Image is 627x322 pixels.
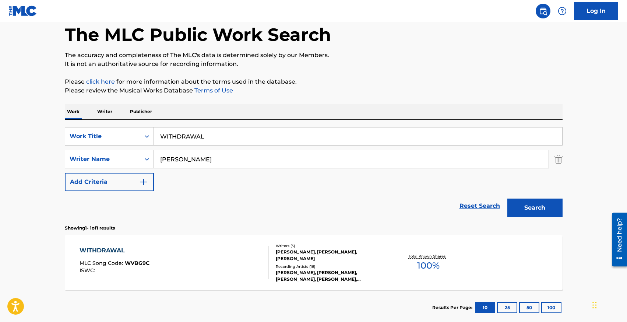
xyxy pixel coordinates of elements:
[65,24,331,46] h1: The MLC Public Work Search
[276,264,387,269] div: Recording Artists ( 16 )
[65,86,563,95] p: Please review the Musical Works Database
[475,302,495,313] button: 10
[539,7,547,15] img: search
[558,7,567,15] img: help
[574,2,618,20] a: Log In
[193,87,233,94] a: Terms of Use
[409,253,448,259] p: Total Known Shares:
[536,4,550,18] a: Public Search
[417,259,440,272] span: 100 %
[9,6,37,16] img: MLC Logo
[95,104,115,119] p: Writer
[65,127,563,221] form: Search Form
[554,150,563,168] img: Delete Criterion
[590,287,627,322] iframe: Chat Widget
[276,269,387,283] div: [PERSON_NAME], [PERSON_NAME], [PERSON_NAME], [PERSON_NAME], [PERSON_NAME]
[507,199,563,217] button: Search
[80,267,97,274] span: ISWC :
[65,60,563,69] p: It is not an authoritative source for recording information.
[86,78,115,85] a: click here
[139,178,148,186] img: 9d2ae6d4665cec9f34b9.svg
[519,302,539,313] button: 50
[276,243,387,249] div: Writers ( 3 )
[65,235,563,290] a: WITHDRAWALMLC Song Code:WVBG9CISWC:Writers (3)[PERSON_NAME], [PERSON_NAME], [PERSON_NAME]Recordin...
[497,302,517,313] button: 25
[70,132,136,141] div: Work Title
[128,104,154,119] p: Publisher
[80,246,149,255] div: WITHDRAWAL
[65,104,82,119] p: Work
[125,260,149,266] span: WVBG9C
[541,302,561,313] button: 100
[80,260,125,266] span: MLC Song Code :
[555,4,570,18] div: Help
[276,249,387,262] div: [PERSON_NAME], [PERSON_NAME], [PERSON_NAME]
[606,210,627,269] iframe: Resource Center
[65,225,115,231] p: Showing 1 - 1 of 1 results
[65,51,563,60] p: The accuracy and completeness of The MLC's data is determined solely by our Members.
[432,304,474,311] p: Results Per Page:
[592,294,597,316] div: Drag
[456,198,504,214] a: Reset Search
[65,173,154,191] button: Add Criteria
[70,155,136,164] div: Writer Name
[65,77,563,86] p: Please for more information about the terms used in the database.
